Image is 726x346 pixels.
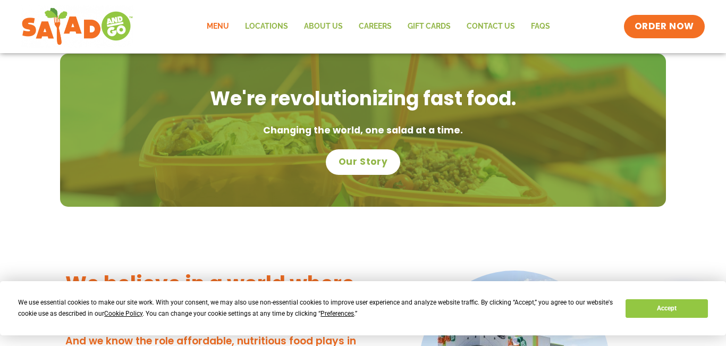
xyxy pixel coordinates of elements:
button: Accept [626,299,707,318]
span: Preferences [320,310,354,317]
a: ORDER NOW [624,15,705,38]
img: new-SAG-logo-768×292 [21,5,133,48]
nav: Menu [199,14,558,39]
h2: We're revolutionizing fast food. [71,86,655,112]
a: FAQs [523,14,558,39]
a: Careers [351,14,400,39]
a: Locations [237,14,296,39]
span: Our Story [339,156,387,168]
span: Cookie Policy [104,310,142,317]
h3: We believe in a world where everyone thrives. [65,271,358,323]
a: Menu [199,14,237,39]
a: GIFT CARDS [400,14,459,39]
span: ORDER NOW [635,20,694,33]
a: Contact Us [459,14,523,39]
div: We use essential cookies to make our site work. With your consent, we may also use non-essential ... [18,297,613,319]
a: About Us [296,14,351,39]
a: Our Story [326,149,400,175]
p: Changing the world, one salad at a time. [71,123,655,139]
